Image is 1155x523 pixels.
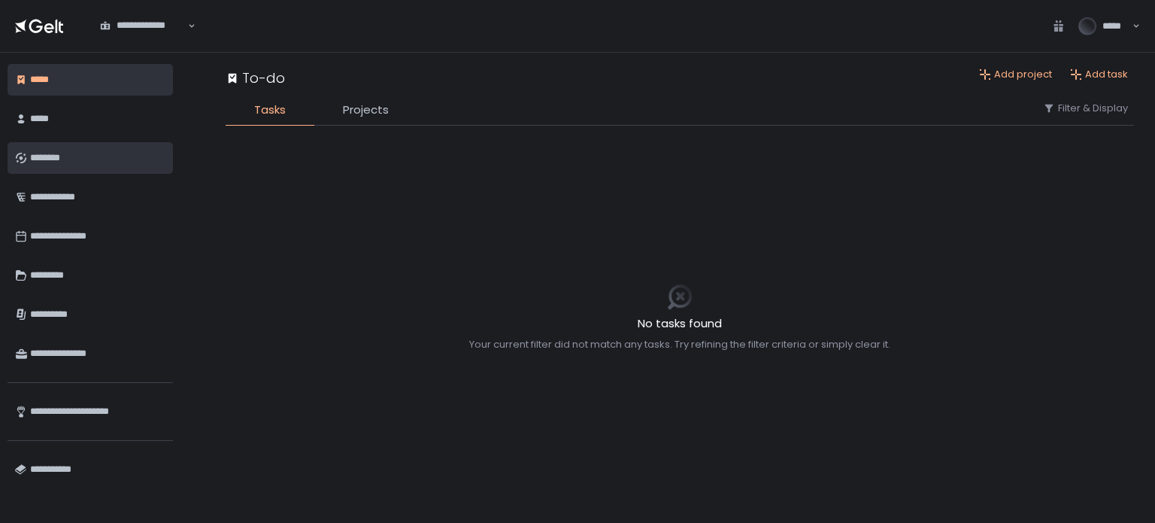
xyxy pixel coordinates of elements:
[1070,68,1128,81] button: Add task
[254,102,286,119] span: Tasks
[469,338,890,351] div: Your current filter did not match any tasks. Try refining the filter criteria or simply clear it.
[90,11,196,42] div: Search for option
[979,68,1052,81] button: Add project
[1043,102,1128,115] button: Filter & Display
[100,32,186,47] input: Search for option
[469,315,890,333] h2: No tasks found
[343,102,389,119] span: Projects
[226,68,285,88] div: To-do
